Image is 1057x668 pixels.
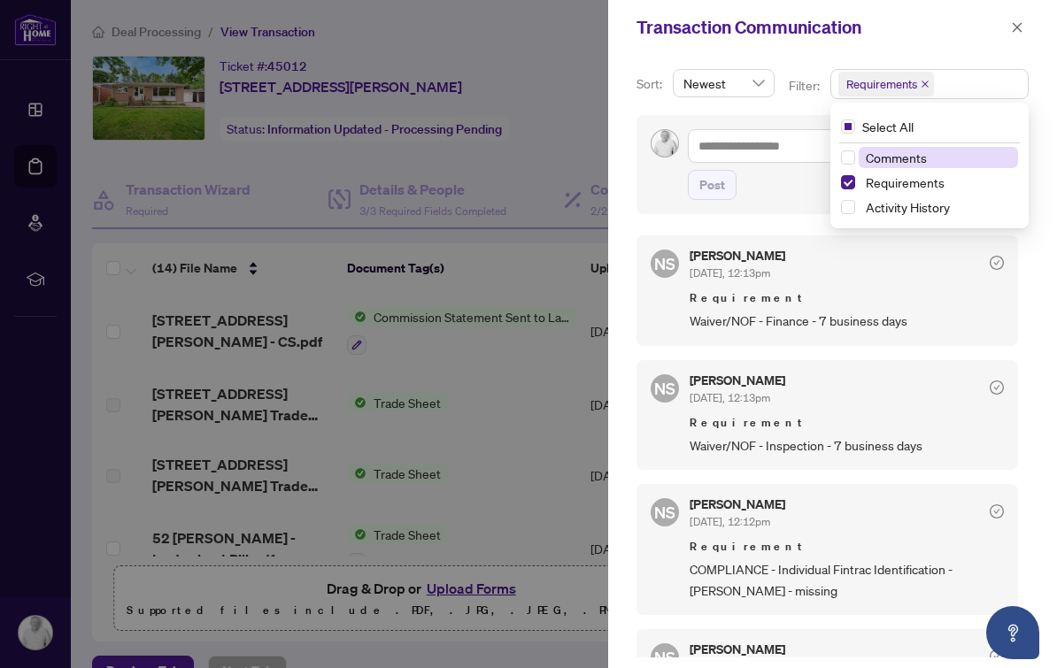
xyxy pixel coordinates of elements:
[990,504,1004,518] span: check-circle
[654,251,675,276] span: NS
[866,150,927,165] span: Comments
[690,515,770,528] span: [DATE], 12:12pm
[789,76,822,96] p: Filter:
[637,14,1006,41] div: Transaction Communication
[846,75,917,93] span: Requirements
[688,170,737,200] button: Post
[690,311,1004,331] span: Waiver/NOF - Finance - 7 business days
[690,414,1004,432] span: Requirement
[690,266,770,280] span: [DATE], 12:13pm
[690,289,1004,307] span: Requirement
[652,130,678,157] img: Profile Icon
[855,117,921,136] span: Select All
[683,70,764,96] span: Newest
[690,374,785,387] h5: [PERSON_NAME]
[841,150,855,165] span: Select Comments
[838,72,934,96] span: Requirements
[866,199,950,215] span: Activity History
[859,196,1018,218] span: Activity History
[859,147,1018,168] span: Comments
[1011,21,1023,34] span: close
[637,74,666,94] p: Sort:
[654,376,675,401] span: NS
[690,559,1004,601] span: COMPLIANCE - Individual Fintrac Identification - [PERSON_NAME] - missing
[841,175,855,189] span: Select Requirements
[690,391,770,404] span: [DATE], 12:13pm
[690,643,785,656] h5: [PERSON_NAME]
[841,200,855,214] span: Select Activity History
[990,256,1004,270] span: check-circle
[986,606,1039,659] button: Open asap
[690,498,785,511] h5: [PERSON_NAME]
[690,538,1004,556] span: Requirement
[654,500,675,525] span: NS
[859,172,1018,193] span: Requirements
[990,649,1004,664] span: check-circle
[990,380,1004,395] span: check-circle
[690,250,785,262] h5: [PERSON_NAME]
[690,435,1004,456] span: Waiver/NOF - Inspection - 7 business days
[866,174,945,190] span: Requirements
[921,80,930,88] span: close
